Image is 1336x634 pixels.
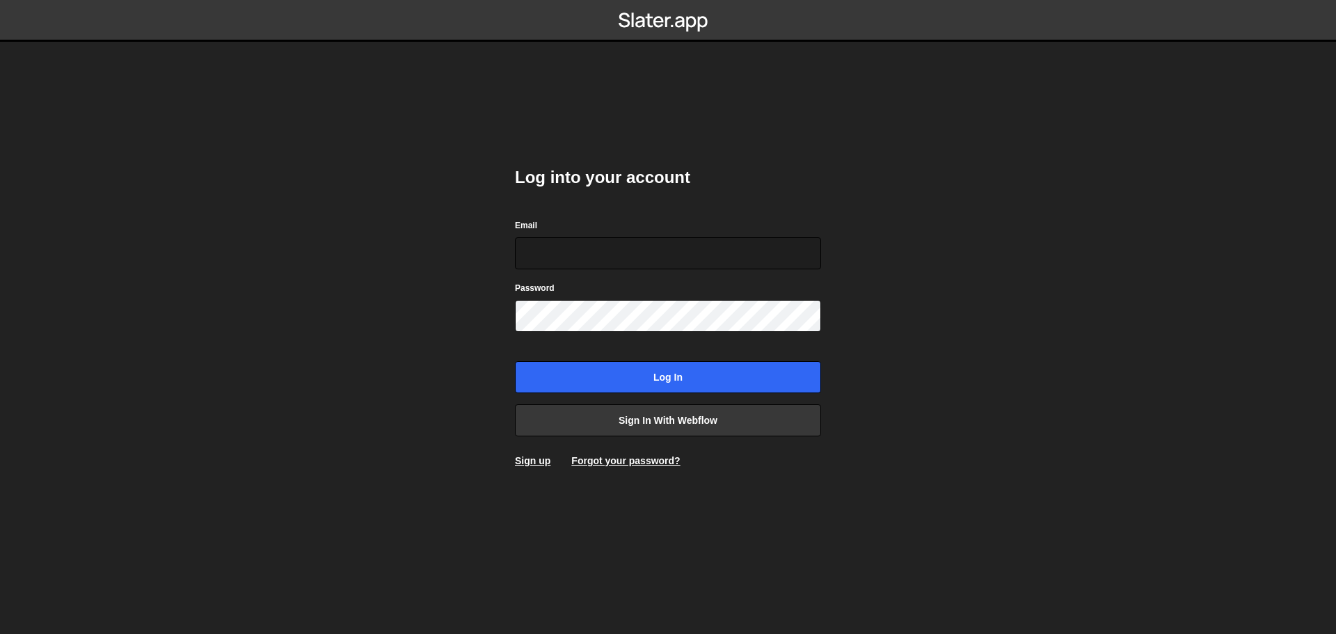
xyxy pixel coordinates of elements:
[515,404,821,436] a: Sign in with Webflow
[515,219,537,232] label: Email
[515,166,821,189] h2: Log into your account
[515,281,555,295] label: Password
[515,361,821,393] input: Log in
[515,455,550,466] a: Sign up
[571,455,680,466] a: Forgot your password?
